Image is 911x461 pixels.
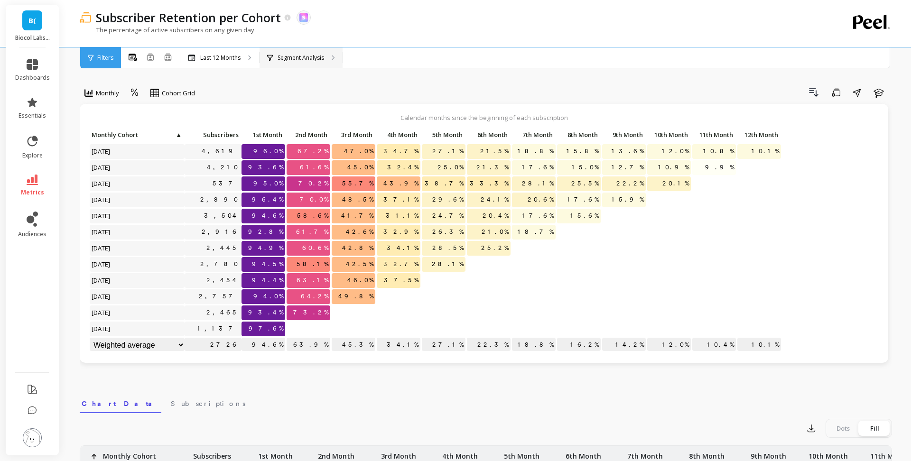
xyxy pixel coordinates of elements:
[246,160,285,175] span: 93.6%
[90,209,113,223] span: [DATE]
[610,144,646,158] span: 13.6%
[205,273,242,287] a: 2,454
[627,446,663,461] p: 7th Month
[22,152,43,159] span: explore
[516,225,556,239] span: 18.7%
[379,131,418,138] span: 4th Month
[246,241,285,255] span: 94.9%
[96,89,119,98] span: Monthly
[692,338,736,352] p: 10.4%
[287,128,330,141] p: 2nd Month
[318,446,354,461] p: 2nd Month
[193,446,231,461] p: Subscribers
[511,128,557,143] div: Toggle SortBy
[479,241,511,255] span: 25.2%
[247,322,285,336] span: 97.6%
[295,209,330,223] span: 58.6%
[827,421,859,436] div: Dots
[28,15,36,26] span: B(
[103,446,156,461] p: Monthly Cohort
[336,289,375,304] span: 49.8%
[80,391,892,413] nav: Tabs
[251,289,285,304] span: 94.0%
[90,144,113,158] span: [DATE]
[21,189,44,196] span: metrics
[90,225,113,239] span: [DATE]
[295,273,330,287] span: 63.1%
[381,257,420,271] span: 32.7%
[610,160,646,175] span: 12.7%
[332,128,375,141] p: 3rd Month
[442,446,478,461] p: 4th Month
[18,230,46,238] span: audiences
[750,144,781,158] span: 10.1%
[610,193,646,207] span: 15.9%
[570,160,601,175] span: 15.0%
[381,176,420,191] span: 43.9%
[703,160,736,175] span: 9.9%
[381,193,420,207] span: 37.1%
[340,176,375,191] span: 55.7%
[90,305,113,320] span: [DATE]
[345,160,375,175] span: 45.0%
[859,421,890,436] div: Fill
[286,128,331,143] div: Toggle SortBy
[602,128,646,141] p: 9th Month
[200,144,242,158] a: 4,619
[211,176,242,191] a: 537
[604,131,643,138] span: 9th Month
[481,209,511,223] span: 20.4%
[421,128,466,143] div: Toggle SortBy
[340,193,375,207] span: 48.5%
[15,34,50,42] p: Biocol Labs (US)
[205,305,242,320] a: 2,465
[97,54,113,62] span: Filters
[90,176,113,191] span: [DATE]
[384,209,420,223] span: 31.1%
[467,338,511,352] p: 22.3%
[516,144,556,158] span: 18.8%
[385,241,420,255] span: 34.1%
[295,257,330,271] span: 58.1%
[557,128,601,141] p: 8th Month
[376,128,421,143] div: Toggle SortBy
[296,144,330,158] span: 67.2%
[184,128,229,143] div: Toggle SortBy
[90,128,185,141] p: Monthly Cohort
[294,225,330,239] span: 61.7%
[381,225,420,239] span: 32.9%
[514,131,553,138] span: 7th Month
[195,322,242,336] a: 1,137
[243,131,282,138] span: 1st Month
[299,13,308,22] img: api.skio.svg
[92,131,175,138] span: Monthly Cohort
[200,54,241,62] p: Last 12 Months
[250,257,285,271] span: 94.5%
[557,338,601,352] p: 16.2%
[520,209,556,223] span: 17.6%
[520,160,556,175] span: 17.6%
[287,338,330,352] p: 63.9%
[96,9,281,26] p: Subscriber Retention per Cohort
[299,289,330,304] span: 64.2%
[466,128,511,143] div: Toggle SortBy
[569,176,601,191] span: 25.5%
[250,193,285,207] span: 96.4%
[430,209,465,223] span: 24.7%
[291,305,330,320] span: 73.2%
[186,131,239,138] span: Subscribers
[649,131,688,138] span: 10th Month
[423,176,465,191] span: 38.7%
[82,399,159,408] span: Chart Data
[701,144,736,158] span: 10.8%
[198,257,242,271] a: 2,780
[80,26,256,34] p: The percentage of active subscribers on any given day.
[430,241,465,255] span: 28.5%
[197,289,242,304] a: 2,757
[300,241,330,255] span: 60.6%
[566,446,601,461] p: 6th Month
[504,446,539,461] p: 5th Month
[602,128,647,143] div: Toggle SortBy
[185,338,242,352] p: 2726
[251,144,285,158] span: 96.0%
